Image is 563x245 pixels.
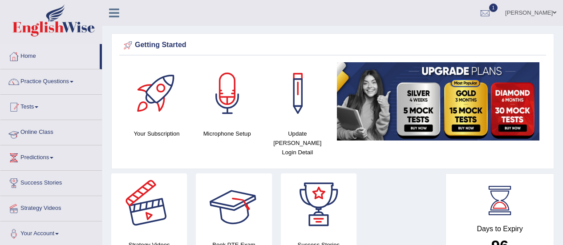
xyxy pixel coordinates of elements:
a: Home [0,44,100,66]
img: small5.jpg [337,62,539,141]
a: Your Account [0,221,102,244]
a: Success Stories [0,171,102,193]
a: Tests [0,95,102,117]
div: Getting Started [122,39,544,52]
a: Strategy Videos [0,196,102,218]
a: Predictions [0,145,102,168]
span: 1 [489,4,498,12]
h4: Days to Expiry [456,225,544,233]
h4: Update [PERSON_NAME] Login Detail [267,129,328,157]
h4: Your Subscription [126,129,187,138]
a: Practice Questions [0,69,102,92]
h4: Microphone Setup [196,129,258,138]
a: Online Class [0,120,102,142]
